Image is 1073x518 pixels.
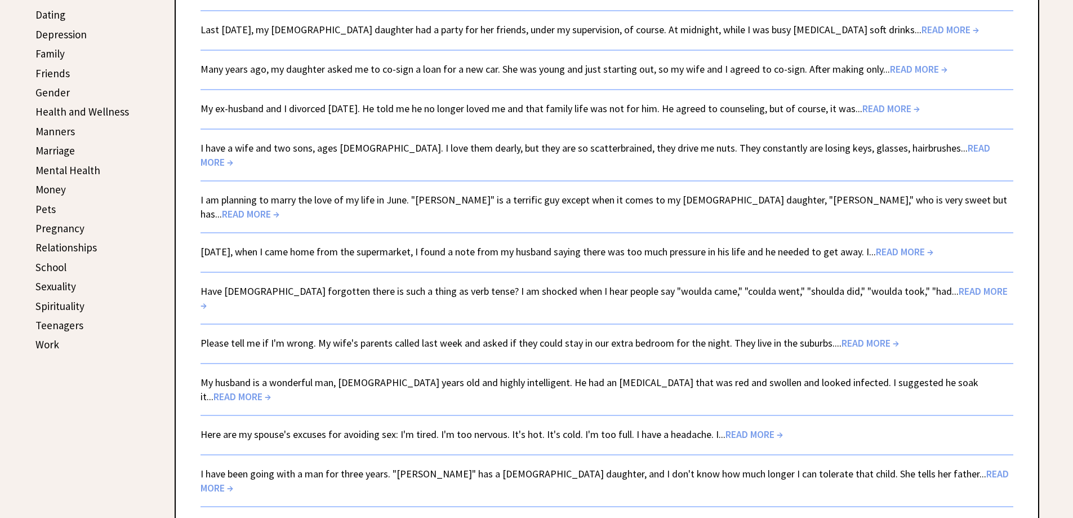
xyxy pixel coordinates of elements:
[35,8,65,21] a: Dating
[201,337,899,349] a: Please tell me if I'm wrong. My wife's parents called last week and asked if they could stay in o...
[35,47,65,60] a: Family
[35,125,75,138] a: Manners
[201,285,1008,312] a: Have [DEMOGRAPHIC_DATA] forgotten there is such a thing as verb tense? I am shocked when I hear p...
[201,428,783,441] a: Here are my spouse's excuses for avoiding sex: I'm tired. I'm too nervous. It's hot. It's cold. I...
[201,245,933,258] a: [DATE], when I came home from the supermarket, I found a note from my husband saying there was to...
[201,376,978,403] a: My husband is a wonderful man, [DEMOGRAPHIC_DATA] years old and highly intelligent. He had an [ME...
[35,105,129,118] a: Health and Wellness
[201,193,1007,220] a: I am planning to marry the love of my life in June. "[PERSON_NAME]" is a terrific guy except when...
[201,102,920,115] a: My ex-husband and I divorced [DATE]. He told me he no longer loved me and that family life was no...
[35,338,59,351] a: Work
[725,428,783,441] span: READ MORE →
[35,222,84,235] a: Pregnancy
[35,280,76,293] a: Sexuality
[862,102,920,115] span: READ MORE →
[35,163,100,177] a: Mental Health
[213,390,271,403] span: READ MORE →
[35,28,87,41] a: Depression
[35,299,84,313] a: Spirituality
[35,144,75,157] a: Marriage
[201,467,1009,494] a: I have been going with a man for three years. "[PERSON_NAME]" has a [DEMOGRAPHIC_DATA] daughter, ...
[35,241,97,254] a: Relationships
[35,260,66,274] a: School
[222,207,279,220] span: READ MORE →
[201,23,979,36] a: Last [DATE], my [DEMOGRAPHIC_DATA] daughter had a party for her friends, under my supervision, of...
[842,337,899,349] span: READ MORE →
[876,245,933,258] span: READ MORE →
[35,202,56,216] a: Pets
[35,183,66,196] a: Money
[35,86,70,99] a: Gender
[890,63,947,76] span: READ MORE →
[201,63,947,76] a: Many years ago, my daughter asked me to co-sign a loan for a new car. She was young and just star...
[201,141,990,169] a: I have a wife and two sons, ages [DEMOGRAPHIC_DATA]. I love them dearly, but they are so scatterb...
[921,23,979,36] span: READ MORE →
[35,318,83,332] a: Teenagers
[35,67,70,80] a: Friends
